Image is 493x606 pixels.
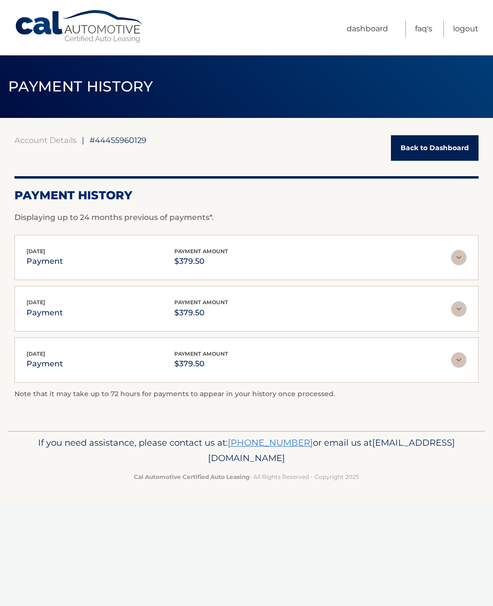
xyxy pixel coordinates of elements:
img: accordion-rest.svg [451,301,467,317]
a: Back to Dashboard [391,135,479,161]
a: FAQ's [415,21,432,38]
span: [DATE] [26,299,45,306]
p: If you need assistance, please contact us at: or email us at [23,435,470,466]
img: accordion-rest.svg [451,352,467,368]
span: #44455960129 [90,135,146,145]
a: Logout [453,21,479,38]
p: Displaying up to 24 months previous of payments*. [14,212,479,223]
span: [DATE] [26,350,45,357]
span: payment amount [174,299,228,306]
a: Cal Automotive [14,10,144,44]
strong: Cal Automotive Certified Auto Leasing [134,473,249,480]
span: [EMAIL_ADDRESS][DOMAIN_NAME] [208,437,455,464]
p: $379.50 [174,306,228,320]
span: | [82,135,84,145]
img: accordion-rest.svg [451,250,467,265]
p: Note that it may take up to 72 hours for payments to appear in your history once processed. [14,388,479,400]
p: payment [26,255,63,268]
p: payment [26,357,63,371]
span: payment amount [174,248,228,255]
a: [PHONE_NUMBER] [228,437,313,448]
a: Account Details [14,135,77,145]
span: [DATE] [26,248,45,255]
h2: Payment History [14,188,479,203]
p: - All Rights Reserved - Copyright 2025 [23,472,470,482]
a: Dashboard [347,21,388,38]
p: $379.50 [174,255,228,268]
p: $379.50 [174,357,228,371]
p: payment [26,306,63,320]
span: payment amount [174,350,228,357]
span: PAYMENT HISTORY [8,77,153,95]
